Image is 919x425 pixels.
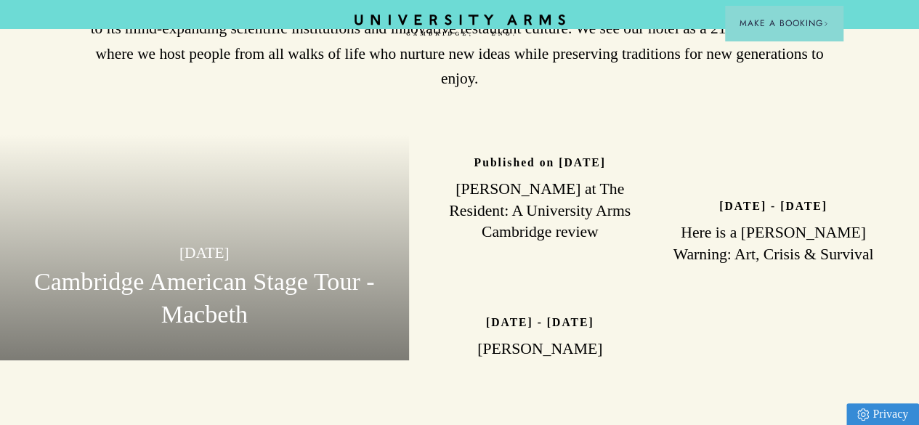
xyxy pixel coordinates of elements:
[29,265,380,331] h3: Cambridge American Stage Tour - Macbeth
[438,179,642,243] h3: [PERSON_NAME] at The Resident: A University Arms Cambridge review
[857,408,869,421] img: Privacy
[671,222,875,265] h3: Here is a [PERSON_NAME] Warning: Art, Crisis & Survival
[725,6,843,41] button: Make a BookingArrow icon
[355,15,565,37] a: Home
[846,403,919,425] a: Privacy
[823,21,828,26] img: Arrow icon
[438,309,642,360] a: [DATE] - [DATE] [PERSON_NAME]
[438,149,642,243] a: Published on [DATE] [PERSON_NAME] at The Resident: A University Arms Cambridge review
[438,339,642,360] h3: [PERSON_NAME]
[671,193,875,265] a: [DATE] - [DATE] Here is a [PERSON_NAME] Warning: Art, Crisis & Survival
[29,240,380,265] p: [DATE]
[740,17,828,30] span: Make a Booking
